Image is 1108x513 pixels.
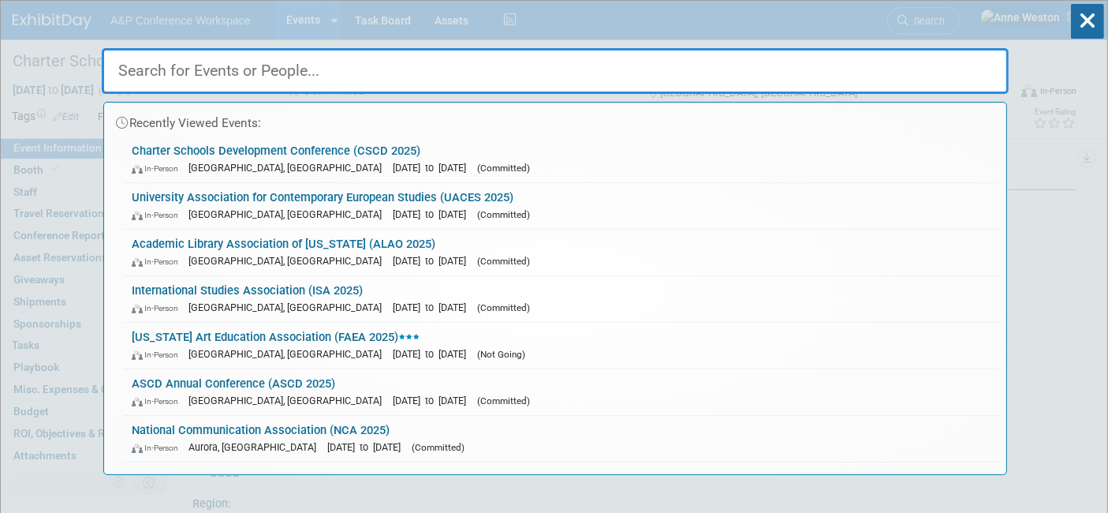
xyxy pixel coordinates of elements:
span: (Committed) [477,256,530,267]
span: (Committed) [412,442,464,453]
span: In-Person [132,210,185,220]
span: (Committed) [477,302,530,313]
span: Aurora, [GEOGRAPHIC_DATA] [188,441,324,453]
span: (Committed) [477,163,530,174]
div: Recently Viewed Events: [112,103,998,137]
span: In-Person [132,163,185,174]
span: [DATE] to [DATE] [393,348,474,360]
a: International Studies Association (ISA 2025) In-Person [GEOGRAPHIC_DATA], [GEOGRAPHIC_DATA] [DATE... [124,276,998,322]
span: [DATE] to [DATE] [393,162,474,174]
a: National Communication Association (NCA 2025) In-Person Aurora, [GEOGRAPHIC_DATA] [DATE] to [DATE... [124,416,998,462]
a: [US_STATE] Art Education Association (FAEA 2025) In-Person [GEOGRAPHIC_DATA], [GEOGRAPHIC_DATA] [... [124,323,998,369]
span: [GEOGRAPHIC_DATA], [GEOGRAPHIC_DATA] [188,348,390,360]
span: (Not Going) [477,349,525,360]
span: In-Person [132,443,185,453]
span: [DATE] to [DATE] [393,301,474,313]
a: Academic Library Association of [US_STATE] (ALAO 2025) In-Person [GEOGRAPHIC_DATA], [GEOGRAPHIC_D... [124,230,998,275]
span: [GEOGRAPHIC_DATA], [GEOGRAPHIC_DATA] [188,162,390,174]
span: [GEOGRAPHIC_DATA], [GEOGRAPHIC_DATA] [188,395,390,406]
span: [GEOGRAPHIC_DATA], [GEOGRAPHIC_DATA] [188,301,390,313]
input: Search for Events or People... [102,48,1009,94]
span: [DATE] to [DATE] [327,441,409,453]
a: University Association for Contemporary European Studies (UACES 2025) In-Person [GEOGRAPHIC_DATA]... [124,183,998,229]
span: [GEOGRAPHIC_DATA], [GEOGRAPHIC_DATA] [188,255,390,267]
span: [DATE] to [DATE] [393,208,474,220]
span: In-Person [132,396,185,406]
span: (Committed) [477,395,530,406]
span: In-Person [132,350,185,360]
span: [DATE] to [DATE] [393,255,474,267]
span: [DATE] to [DATE] [393,395,474,406]
a: ASCD Annual Conference (ASCD 2025) In-Person [GEOGRAPHIC_DATA], [GEOGRAPHIC_DATA] [DATE] to [DATE... [124,369,998,415]
span: [GEOGRAPHIC_DATA], [GEOGRAPHIC_DATA] [188,208,390,220]
a: Charter Schools Development Conference (CSCD 2025) In-Person [GEOGRAPHIC_DATA], [GEOGRAPHIC_DATA]... [124,137,998,182]
span: In-Person [132,256,185,267]
span: (Committed) [477,209,530,220]
span: In-Person [132,303,185,313]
